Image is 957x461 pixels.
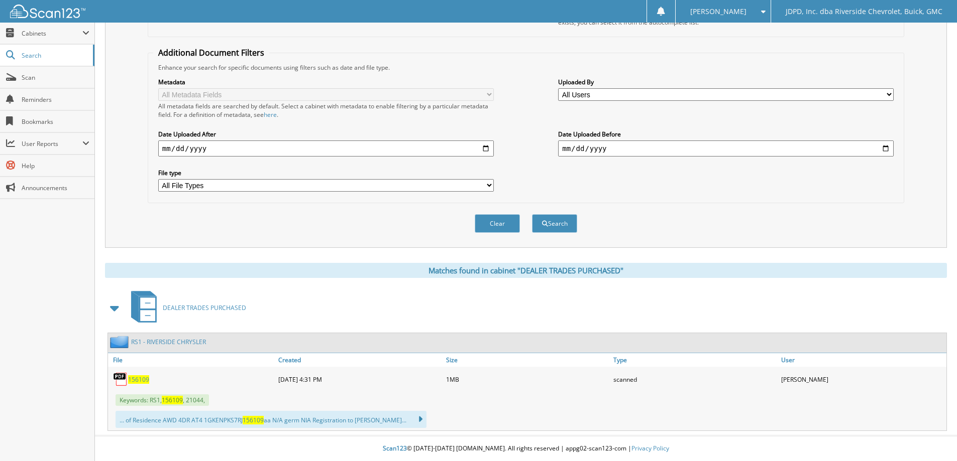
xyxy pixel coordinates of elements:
[22,117,89,126] span: Bookmarks
[22,29,82,38] span: Cabinets
[158,102,494,119] div: All metadata fields are searched by default. Select a cabinet with metadata to enable filtering b...
[444,369,611,389] div: 1MB
[163,303,246,312] span: DEALER TRADES PURCHASED
[786,9,942,15] span: JDPD, Inc. dba Riverside Chevrolet, Buick, GMC
[611,353,779,367] a: Type
[243,416,264,424] span: 156109
[532,214,577,233] button: Search
[264,110,277,119] a: here
[116,394,209,406] span: Keywords: RS1, , 21044,
[558,78,894,86] label: Uploaded By
[113,372,128,387] img: PDF.png
[108,353,276,367] a: File
[162,396,183,404] span: 156109
[22,162,89,170] span: Help
[779,353,946,367] a: User
[22,184,89,192] span: Announcements
[110,336,131,348] img: folder2.png
[158,78,494,86] label: Metadata
[22,51,88,60] span: Search
[125,288,246,328] a: DEALER TRADES PURCHASED
[116,411,427,428] div: ... of Residence AWD 4DR AT4 1GKENPKS7RJ aa N/A germ NIA Registration to [PERSON_NAME]...
[131,338,206,346] a: RS1 - RIVERSIDE CHRYSLER
[22,139,82,148] span: User Reports
[276,353,444,367] a: Created
[690,9,747,15] span: [PERSON_NAME]
[558,130,894,138] label: Date Uploaded Before
[907,413,957,461] iframe: Chat Widget
[158,130,494,138] label: Date Uploaded After
[276,369,444,389] div: [DATE] 4:31 PM
[383,444,407,452] span: Scan123
[158,169,494,177] label: File type
[475,214,520,233] button: Clear
[611,369,779,389] div: scanned
[10,5,85,18] img: scan123-logo-white.svg
[95,436,957,461] div: © [DATE]-[DATE] [DOMAIN_NAME]. All rights reserved | appg02-scan123-com |
[158,140,494,157] input: start
[105,263,947,278] div: Matches found in cabinet "DEALER TRADES PURCHASED"
[631,444,669,452] a: Privacy Policy
[444,353,611,367] a: Size
[153,63,899,72] div: Enhance your search for specific documents using filters such as date and file type.
[779,369,946,389] div: [PERSON_NAME]
[128,375,149,384] a: 156109
[558,140,894,157] input: end
[22,95,89,104] span: Reminders
[22,73,89,82] span: Scan
[153,47,269,58] legend: Additional Document Filters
